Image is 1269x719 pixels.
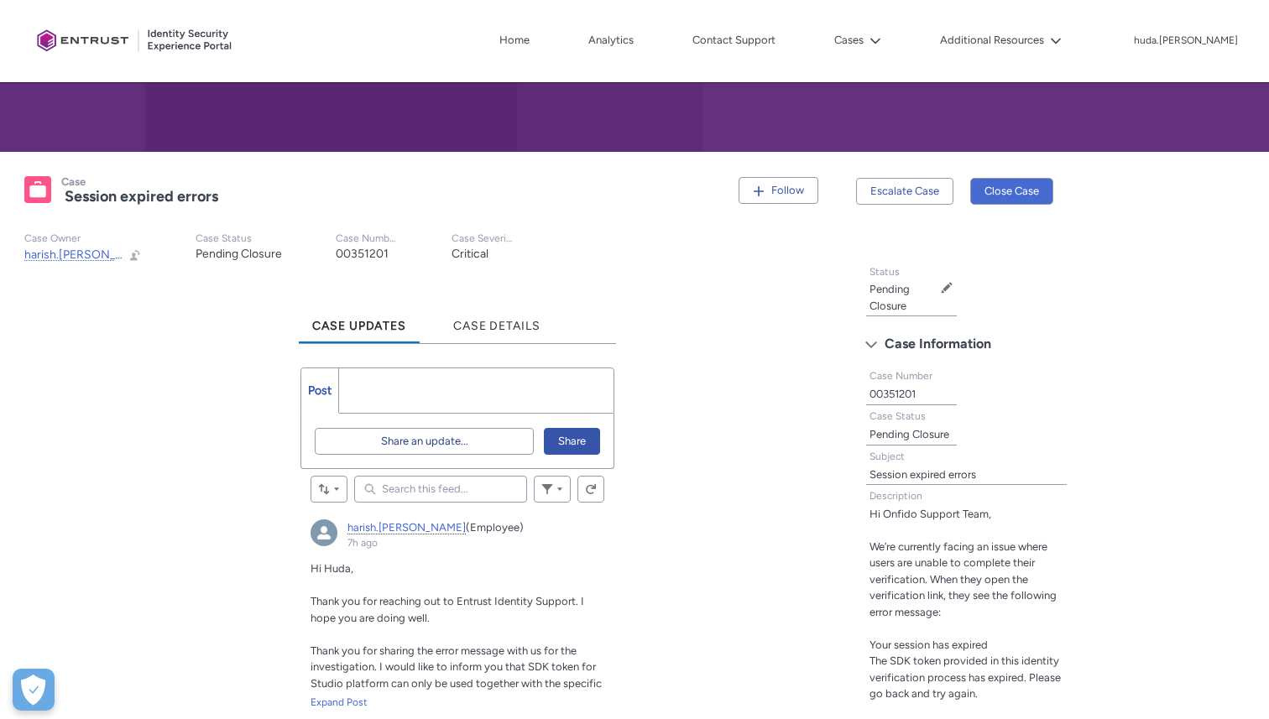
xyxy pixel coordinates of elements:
button: Refresh this feed [577,476,604,503]
button: Open Preferences [13,669,55,711]
button: Share [544,428,600,455]
lightning-formatted-text: 00351201 [869,388,916,400]
a: Post [301,368,339,413]
a: Analytics, opens in new tab [584,28,638,53]
span: Case Information [885,331,991,357]
span: Status [869,266,900,278]
button: Edit Status [940,281,953,294]
img: External User - harish.parthipan (null) [311,519,337,546]
lightning-formatted-text: Session expired errors [869,468,976,481]
button: Share an update... [315,428,533,455]
lightning-formatted-text: Pending Closure [869,428,949,440]
lightning-formatted-text: Pending Closure [196,247,282,261]
span: (Employee) [466,521,524,534]
lightning-formatted-text: 00351201 [336,247,389,261]
span: Case Updates [312,319,406,333]
p: huda.[PERSON_NAME] [1134,35,1238,47]
span: Case Status [869,410,926,422]
button: Case Information [857,331,1076,357]
input: Search this feed... [354,476,526,503]
p: Case Owner [24,232,142,245]
lightning-formatted-text: Pending Closure [869,283,910,312]
button: Cases [830,28,885,53]
div: Chatter Publisher [300,367,614,469]
span: harish.[PERSON_NAME] [24,247,153,262]
lightning-formatted-text: Critical [452,247,488,261]
div: harish.parthipan [311,519,337,546]
a: Case Updates [299,297,420,343]
span: Thank you for reaching out to Entrust Identity Support. I hope you are doing well. [311,595,584,624]
a: Contact Support [688,28,780,53]
div: Cookie Preferences [13,669,55,711]
a: Case Details [440,297,554,343]
records-entity-label: Case [61,175,86,188]
span: Share an update... [381,429,468,454]
p: Case Number [336,232,398,245]
a: Expand Post [311,695,603,710]
span: Description [869,490,922,502]
button: Follow [739,177,818,204]
lightning-formatted-text: Session expired errors [65,187,218,206]
p: Case Status [196,232,282,245]
span: Subject [869,451,905,462]
span: Case Details [453,319,540,333]
span: Post [308,383,332,398]
a: 7h ago [347,537,378,549]
button: Close Case [970,178,1053,205]
button: User Profile huda.feroz [1133,31,1239,48]
button: Change Owner [128,247,142,262]
span: Share [558,429,586,454]
button: Escalate Case [856,178,953,205]
p: Case Severity [452,232,514,245]
span: Hi Huda, [311,562,353,575]
button: Additional Resources [936,28,1066,53]
a: Home [495,28,534,53]
a: harish.[PERSON_NAME] [347,521,466,534]
span: Case Number [869,370,932,382]
span: Follow [771,184,804,196]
